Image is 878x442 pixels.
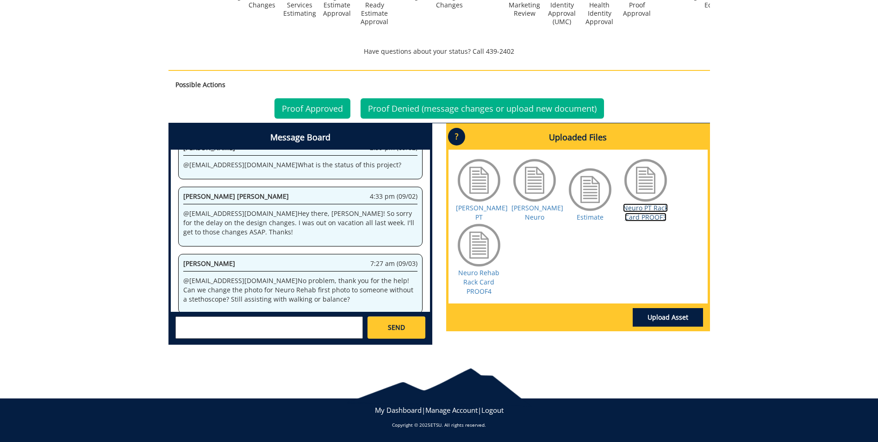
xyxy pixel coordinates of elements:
span: 7:27 am (09/03) [370,259,417,268]
p: Have questions about your status? Call 439-2402 [168,47,710,56]
p: @ [EMAIL_ADDRESS][DOMAIN_NAME] Hey there, [PERSON_NAME]! So sorry for the delay on the design cha... [183,209,417,237]
a: [PERSON_NAME] PT [456,203,508,221]
h4: Uploaded Files [448,126,708,150]
span: 4:33 pm (09/02) [370,192,417,201]
a: Proof Denied (message changes or upload new document) [361,98,604,119]
p: @ [EMAIL_ADDRESS][DOMAIN_NAME] What is the status of this project? [183,160,417,170]
a: Manage Account [425,405,478,415]
span: SEND [388,323,405,332]
p: ? [448,128,465,145]
a: Estimate [577,213,604,221]
a: [PERSON_NAME] Neuro [511,203,563,221]
a: Logout [481,405,504,415]
p: @ [EMAIL_ADDRESS][DOMAIN_NAME] No problem, thank you for the help! Can we change the photo for Ne... [183,276,417,304]
a: Proof Approved [274,98,350,119]
a: ETSU [430,422,442,428]
a: SEND [367,316,425,339]
a: Upload Asset [633,308,703,327]
textarea: messageToSend [175,316,363,339]
span: [PERSON_NAME] [183,259,235,268]
a: My Dashboard [375,405,422,415]
strong: Possible Actions [175,80,225,89]
a: Neuro Rehab Rack Card PROOF4 [458,268,499,296]
a: Neuro PT Rack Card PROOF3 [623,203,668,221]
h4: Message Board [171,126,430,150]
span: [PERSON_NAME] [PERSON_NAME] [183,192,289,201]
